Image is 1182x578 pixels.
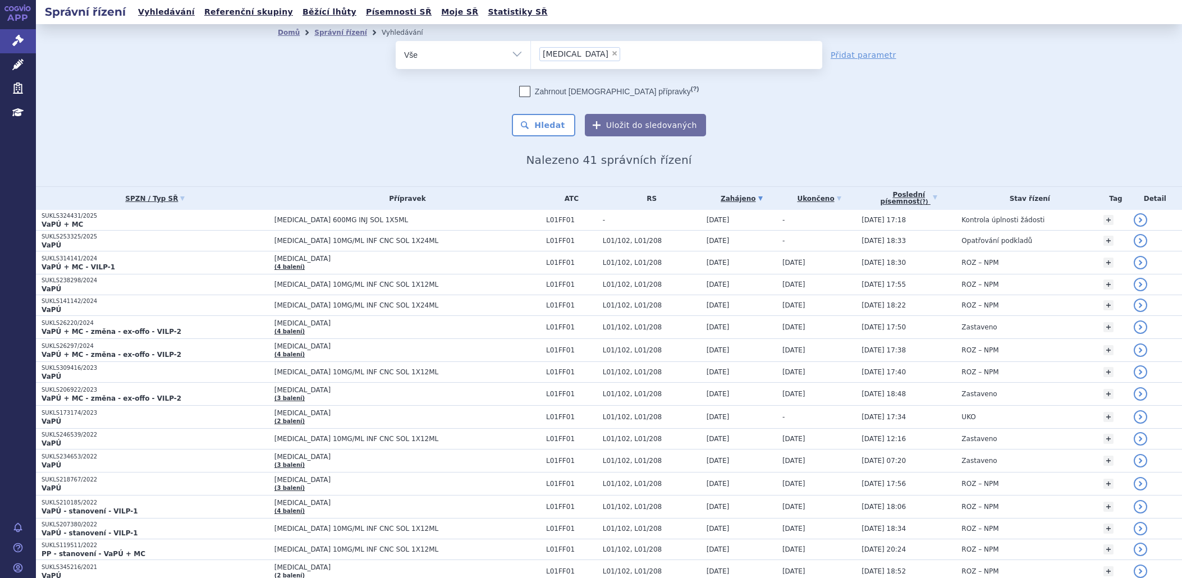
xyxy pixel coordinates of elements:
a: detail [1134,432,1147,446]
p: SUKLS119511/2022 [42,542,269,549]
span: L01FF01 [546,457,597,465]
strong: VaPÚ [42,241,61,249]
span: [DATE] [707,301,730,309]
a: + [1103,434,1114,444]
span: [MEDICAL_DATA] [274,255,540,263]
span: [DATE] [782,567,805,575]
span: [MEDICAL_DATA] 10MG/ML INF CNC SOL 1X12ML [274,545,540,553]
span: L01FF01 [546,237,597,245]
a: + [1103,479,1114,489]
span: L01/102, L01/208 [603,457,701,465]
strong: VaPÚ + MC - změna - ex-offo - VILP-2 [42,394,181,402]
span: Opatřování podkladů [961,237,1032,245]
span: [MEDICAL_DATA] [274,319,540,327]
span: - [603,216,701,224]
p: SUKLS218767/2022 [42,476,269,484]
span: [MEDICAL_DATA] [274,499,540,507]
span: L01/102, L01/208 [603,323,701,331]
a: Statistiky SŘ [484,4,551,20]
span: L01/102, L01/208 [603,503,701,511]
a: detail [1134,454,1147,467]
th: Přípravek [269,187,540,210]
a: + [1103,412,1114,422]
span: L01/102, L01/208 [603,435,701,443]
span: [DATE] [707,390,730,398]
p: SUKLS238298/2024 [42,277,269,285]
span: L01FF01 [546,259,597,267]
a: detail [1134,365,1147,379]
strong: PP - stanovení - VaPÚ + MC [42,550,145,558]
th: Stav řízení [956,187,1098,210]
a: Písemnosti SŘ [363,4,435,20]
th: RS [597,187,701,210]
span: L01/102, L01/208 [603,301,701,309]
span: - [782,237,785,245]
span: [DATE] [707,480,730,488]
th: Detail [1128,187,1182,210]
span: L01FF01 [546,567,597,575]
a: + [1103,215,1114,225]
span: [DATE] [782,323,805,331]
span: ROZ – NPM [961,301,998,309]
a: detail [1134,299,1147,312]
a: detail [1134,320,1147,334]
p: SUKLS173174/2023 [42,409,269,417]
span: [DATE] 17:40 [862,368,906,376]
span: L01/102, L01/208 [603,413,701,421]
button: Hledat [512,114,575,136]
span: [DATE] [782,301,805,309]
a: SPZN / Typ SŘ [42,191,269,207]
span: Zastaveno [961,457,997,465]
label: Zahrnout [DEMOGRAPHIC_DATA] přípravky [519,86,699,97]
span: Nalezeno 41 správních řízení [526,153,691,167]
span: - [782,413,785,421]
span: L01FF01 [546,503,597,511]
span: [DATE] 18:48 [862,390,906,398]
span: [DATE] 17:38 [862,346,906,354]
span: ROZ – NPM [961,503,998,511]
span: [MEDICAL_DATA] [274,563,540,571]
span: ROZ – NPM [961,281,998,288]
th: Tag [1098,187,1128,210]
span: [DATE] [707,567,730,575]
p: SUKLS26220/2024 [42,319,269,327]
strong: VaPÚ + MC - změna - ex-offo - VILP-2 [42,351,181,359]
span: [DATE] 18:33 [862,237,906,245]
span: L01FF01 [546,390,597,398]
span: [MEDICAL_DATA] 10MG/ML INF CNC SOL 1X12ML [274,368,540,376]
strong: VaPÚ [42,285,61,293]
span: Zastaveno [961,435,997,443]
span: [DATE] [782,480,805,488]
span: [DATE] [707,545,730,553]
a: + [1103,544,1114,554]
a: + [1103,456,1114,466]
a: + [1103,389,1114,399]
a: + [1103,345,1114,355]
p: SUKLS309416/2023 [42,364,269,372]
span: [DATE] [707,457,730,465]
span: L01FF01 [546,301,597,309]
span: [MEDICAL_DATA] 10MG/ML INF CNC SOL 1X12ML [274,435,540,443]
span: [DATE] 18:30 [862,259,906,267]
a: detail [1134,343,1147,357]
a: Vyhledávání [135,4,198,20]
p: SUKLS253325/2025 [42,233,269,241]
a: detail [1134,213,1147,227]
strong: VaPÚ [42,439,61,447]
a: detail [1134,500,1147,513]
span: UKO [961,413,975,421]
span: L01FF01 [546,281,597,288]
span: [DATE] [707,413,730,421]
span: [MEDICAL_DATA] 10MG/ML INF CNC SOL 1X24ML [274,237,540,245]
span: [DATE] [782,525,805,533]
span: L01FF01 [546,323,597,331]
a: Domů [278,29,300,36]
span: [DATE] [782,259,805,267]
span: [DATE] [782,368,805,376]
a: + [1103,367,1114,377]
a: (4 balení) [274,508,305,514]
a: + [1103,322,1114,332]
button: Uložit do sledovaných [585,114,706,136]
span: ROZ – NPM [961,480,998,488]
li: Vyhledávání [382,24,438,41]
